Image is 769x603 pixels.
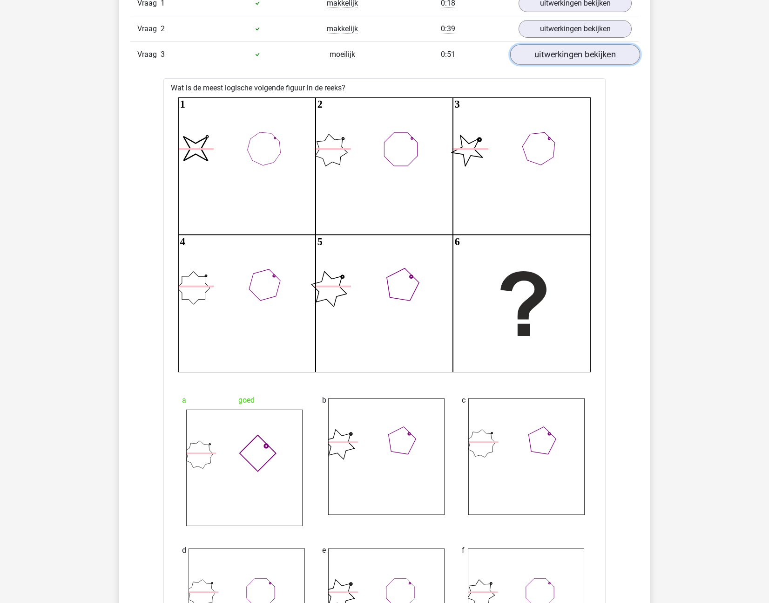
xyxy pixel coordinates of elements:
[182,391,307,410] div: goed
[180,98,185,110] text: 1
[161,50,165,59] span: 3
[137,49,161,60] span: Vraag
[330,50,355,59] span: moeilijk
[182,541,186,560] span: d
[182,391,186,410] span: a
[441,24,455,34] span: 0:39
[462,391,465,410] span: c
[455,98,460,110] text: 3
[455,236,460,247] text: 6
[510,44,640,65] a: uitwerkingen bekijken
[322,391,326,410] span: b
[317,236,323,247] text: 5
[327,24,358,34] span: makkelijk
[137,23,161,34] span: Vraag
[161,24,165,33] span: 2
[519,20,632,38] a: uitwerkingen bekijken
[441,50,455,59] span: 0:51
[322,541,326,560] span: e
[180,236,185,247] text: 4
[317,98,323,110] text: 2
[462,541,465,560] span: f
